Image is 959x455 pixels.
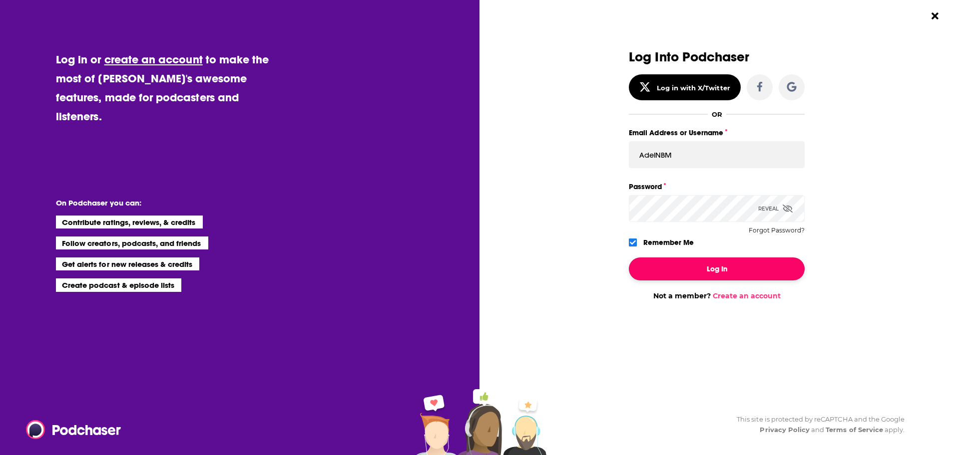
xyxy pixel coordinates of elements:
div: Log in with X/Twitter [657,84,730,92]
label: Password [629,180,805,193]
div: OR [712,110,722,118]
a: create an account [104,52,203,66]
img: Podchaser - Follow, Share and Rate Podcasts [26,420,122,439]
a: Terms of Service [826,426,883,434]
div: Reveal [758,195,793,222]
a: Privacy Policy [760,426,810,434]
a: Podchaser - Follow, Share and Rate Podcasts [26,420,114,439]
h3: Log Into Podchaser [629,50,805,64]
li: Contribute ratings, reviews, & credits [56,216,203,228]
div: This site is protected by reCAPTCHA and the Google and apply. [729,414,905,435]
button: Log In [629,257,805,280]
div: Not a member? [629,291,805,300]
button: Close Button [926,6,945,25]
li: Follow creators, podcasts, and friends [56,236,208,249]
li: On Podchaser you can: [56,198,256,208]
a: Create an account [713,291,781,300]
button: Log in with X/Twitter [629,74,741,100]
li: Get alerts for new releases & credits [56,257,199,270]
label: Remember Me [643,236,694,249]
li: Create podcast & episode lists [56,278,181,291]
label: Email Address or Username [629,126,805,139]
button: Forgot Password? [749,227,805,234]
input: Email Address or Username [629,141,805,168]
